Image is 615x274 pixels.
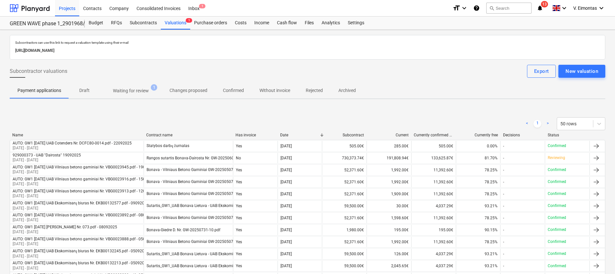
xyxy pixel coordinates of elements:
[537,4,543,12] i: notifications
[367,225,411,235] div: 195.00€
[487,144,498,148] span: 0.00%
[322,213,367,223] div: 52,371.60€
[369,133,409,137] div: Current
[318,17,344,29] a: Analytics
[548,167,566,173] p: Confirmed
[190,17,231,29] a: Purchase orders
[15,40,600,45] p: Subcontractors can use this link to request a valuation template using their e-mail
[13,141,132,145] div: AUTO: GW1 [DATE] UAB Cotenders Nr. DCFC80-0014.pdf - 22092025
[367,237,411,247] div: 1,992.00€
[411,249,456,259] div: 4,037.29€
[233,201,278,211] div: Yes
[147,215,265,220] div: Bonava - Vilniaus Betono Gaminiai GW-20250507-14 pasirašyta.pdf
[322,177,367,187] div: 52,371.60€
[322,153,367,163] div: 730,373.74€
[10,67,67,75] span: Subcontractor valuations
[233,189,278,199] div: Yes
[147,203,275,208] div: Sutartis_GW1_UAB Bonava Lietuva - UAB Ekskomisarų biuras Nr. 1362992
[344,17,368,29] a: Settings
[13,145,132,151] p: [DATE] - [DATE]
[280,168,292,172] div: [DATE]
[485,228,498,232] span: 90.15%
[280,264,292,268] div: [DATE]
[13,213,157,217] div: AUTO: GW1 [DATE] UAB Vilniaus betono gaminiai Nr. VBG0023892.pdf - 08092025
[146,133,230,137] div: Contract name
[489,6,494,11] span: search
[527,65,556,78] button: Export
[503,252,504,256] div: -
[411,225,456,235] div: 195.00€
[322,201,367,211] div: 59,500.00€
[503,216,504,220] div: -
[473,4,480,12] i: Knowledge base
[548,143,566,149] p: Confirmed
[85,17,107,29] a: Budget
[485,216,498,220] span: 78.25%
[231,17,250,29] a: Costs
[322,249,367,259] div: 59,500.00€
[411,213,456,223] div: 11,392.60€
[541,1,548,7] span: 13
[13,237,157,241] div: AUTO: GW1 [DATE] UAB Vilniaus betono gaminiai Nr. VBG0023888.pdf - 05092025
[147,228,220,232] div: Bonava-Giedre D. Nr. GW-20250731-10.pdf
[548,251,566,257] p: Confirmed
[583,243,615,274] iframe: Chat Widget
[411,237,456,247] div: 11,392.60€
[236,133,275,137] div: Has invoice
[161,17,190,29] a: Valuations1
[280,204,292,208] div: [DATE]
[233,165,278,175] div: Yes
[322,141,367,151] div: 505.00€
[486,3,532,14] button: Search
[223,87,244,94] p: Confirmed
[306,87,323,94] p: Rejected
[322,189,367,199] div: 52,371.60€
[367,249,411,259] div: 126.00€
[460,4,468,12] i: keyboard_arrow_down
[485,156,498,160] span: 81.70%
[367,261,411,271] div: 2,045.65€
[199,4,205,8] span: 1
[548,203,566,209] p: Confirmed
[367,141,411,151] div: 285.00€
[503,228,504,232] div: -
[147,191,265,196] div: Bonava - Vilniaus Betono Gaminiai GW-20250507-14 pasirašyta.pdf
[411,153,456,163] div: 133,625.87€
[280,240,292,244] div: [DATE]
[485,180,498,184] span: 78.25%
[233,141,278,151] div: Yes
[367,165,411,175] div: 1,992.00€
[250,17,273,29] div: Income
[503,264,504,268] div: -
[485,192,498,196] span: 78.25%
[367,177,411,187] div: 1,992.00€
[107,17,126,29] div: RFQs
[573,6,597,11] span: V. Eimontas
[13,225,117,229] div: AUTO: GW1 [DATE] [PERSON_NAME] Nr. 073.pdf - 08092025
[322,261,367,271] div: 59,500.00€
[503,156,504,160] div: -
[598,4,605,12] i: keyboard_arrow_down
[280,144,292,148] div: [DATE]
[280,252,292,256] div: [DATE]
[338,87,356,94] p: Archived
[126,17,161,29] a: Subcontracts
[147,179,265,184] div: Bonava - Vilniaus Betono Gaminiai GW-20250507-14 pasirašyta.pdf
[77,87,92,94] p: Draft
[534,67,549,75] div: Export
[503,192,504,196] div: -
[147,264,275,268] div: Sutartis_GW1_UAB Bonava Lietuva - UAB Ekskomisarų biuras Nr. 1362992
[113,87,149,94] p: Waiting for review
[548,215,566,221] p: Confirmed
[13,157,81,163] p: [DATE] - [DATE]
[13,249,149,254] div: AUTO: GW1 [DATE] UAB Ekskomisarų biuras Nr. EKB00132245.pdf - 05092025
[147,156,248,160] div: Rangos sutartis Bonava-Dairosta Nr. GW-20250604-06.pdf
[458,133,498,137] div: Currently free
[170,87,207,94] p: Changes proposed
[324,133,364,137] div: Subcontract
[186,18,192,23] span: 1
